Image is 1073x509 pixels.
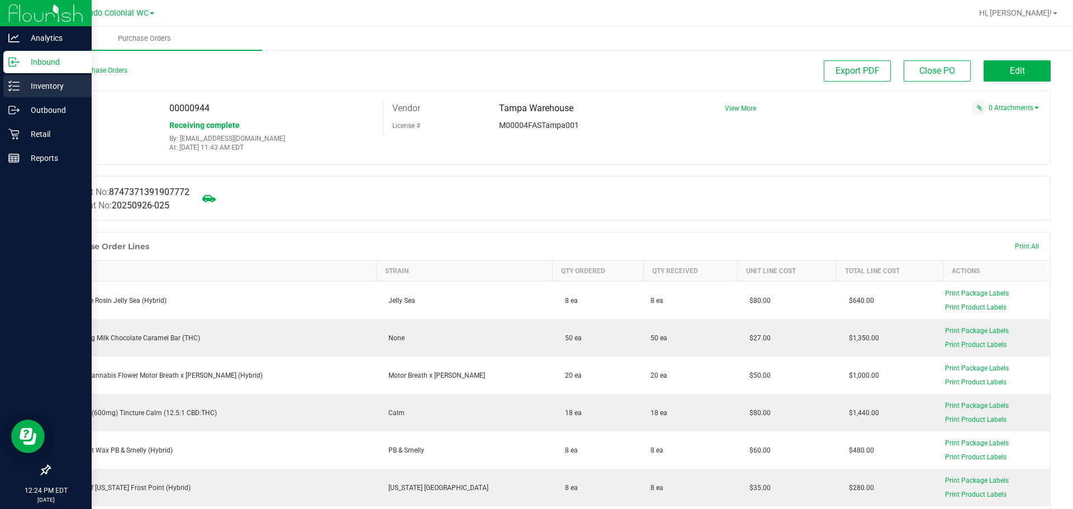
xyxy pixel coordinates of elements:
[383,446,424,454] span: PB & Smelly
[843,409,879,417] span: $1,440.00
[945,477,1009,484] span: Print Package Labels
[383,334,405,342] span: None
[169,121,240,130] span: Receiving complete
[559,484,578,492] span: 8 ea
[945,491,1006,498] span: Print Product Labels
[376,261,553,282] th: Strain
[57,370,370,380] div: FT 3.5g Cannabis Flower Motor Breath x [PERSON_NAME] (Hybrid)
[984,60,1051,82] button: Edit
[945,402,1009,410] span: Print Package Labels
[392,100,420,117] label: Vendor
[744,409,771,417] span: $80.00
[945,416,1006,424] span: Print Product Labels
[169,103,210,113] span: 00000944
[109,187,189,197] span: 8747371391907772
[843,446,874,454] span: $480.00
[943,261,1050,282] th: Actions
[20,103,87,117] p: Outbound
[57,296,370,306] div: GL 1g Live Rosin Jelly Sea (Hybrid)
[169,135,375,142] p: By: [EMAIL_ADDRESS][DOMAIN_NAME]
[972,100,987,115] span: Attach a document
[843,484,874,492] span: $280.00
[57,333,370,343] div: HT 100mg Milk Chocolate Caramel Bar (THC)
[559,334,582,342] span: 50 ea
[383,409,405,417] span: Calm
[8,80,20,92] inline-svg: Inventory
[57,483,370,493] div: FT 1g Kief [US_STATE] Frost Point (Hybrid)
[843,372,879,379] span: $1,000.00
[5,486,87,496] p: 12:24 PM EDT
[989,104,1039,112] a: 0 Attachments
[8,56,20,68] inline-svg: Inbound
[20,31,87,45] p: Analytics
[835,65,880,76] span: Export PDF
[945,453,1006,461] span: Print Product Labels
[651,483,663,493] span: 8 ea
[103,34,186,44] span: Purchase Orders
[725,104,756,112] a: View More
[979,8,1052,17] span: Hi, [PERSON_NAME]!
[945,327,1009,335] span: Print Package Labels
[651,408,667,418] span: 18 ea
[945,378,1006,386] span: Print Product Labels
[50,261,377,282] th: Item
[5,496,87,504] p: [DATE]
[112,200,169,211] span: 20250926-025
[651,370,667,380] span: 20 ea
[737,261,837,282] th: Unit Line Cost
[945,364,1009,372] span: Print Package Labels
[837,261,943,282] th: Total Line Cost
[945,289,1009,297] span: Print Package Labels
[651,296,663,306] span: 8 ea
[919,65,955,76] span: Close PO
[559,297,578,305] span: 8 ea
[8,129,20,140] inline-svg: Retail
[559,372,582,379] span: 20 ea
[57,445,370,455] div: FT 1g Soft Wax PB & Smelly (Hybrid)
[553,261,644,282] th: Qty Ordered
[843,334,879,342] span: $1,350.00
[644,261,737,282] th: Qty Received
[744,372,771,379] span: $50.00
[61,242,149,251] h1: Purchase Order Lines
[1010,65,1025,76] span: Edit
[392,117,420,134] label: License #
[651,333,667,343] span: 50 ea
[1015,242,1039,250] span: Print All
[198,187,220,210] span: Mark as not Arrived
[383,297,415,305] span: Jelly Sea
[74,8,149,18] span: Orlando Colonial WC
[499,103,573,113] span: Tampa Warehouse
[744,297,771,305] span: $80.00
[744,484,771,492] span: $35.00
[383,484,488,492] span: [US_STATE] [GEOGRAPHIC_DATA]
[8,104,20,116] inline-svg: Outbound
[843,297,874,305] span: $640.00
[20,127,87,141] p: Retail
[904,60,971,82] button: Close PO
[58,185,189,199] label: Manifest No:
[744,446,771,454] span: $60.00
[20,151,87,165] p: Reports
[8,153,20,164] inline-svg: Reports
[20,55,87,69] p: Inbound
[559,409,582,417] span: 18 ea
[945,439,1009,447] span: Print Package Labels
[27,27,262,50] a: Purchase Orders
[58,199,169,212] label: Shipment No:
[945,303,1006,311] span: Print Product Labels
[499,121,579,130] span: M00004FASTampa001
[11,420,45,453] iframe: Resource center
[57,408,370,418] div: SW 30ml (600mg) Tincture Calm (12.5:1 CBD:THC)
[20,79,87,93] p: Inventory
[744,334,771,342] span: $27.00
[559,446,578,454] span: 8 ea
[651,445,663,455] span: 8 ea
[169,144,375,151] p: At: [DATE] 11:43 AM EDT
[824,60,891,82] button: Export PDF
[945,341,1006,349] span: Print Product Labels
[8,32,20,44] inline-svg: Analytics
[383,372,485,379] span: Motor Breath x [PERSON_NAME]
